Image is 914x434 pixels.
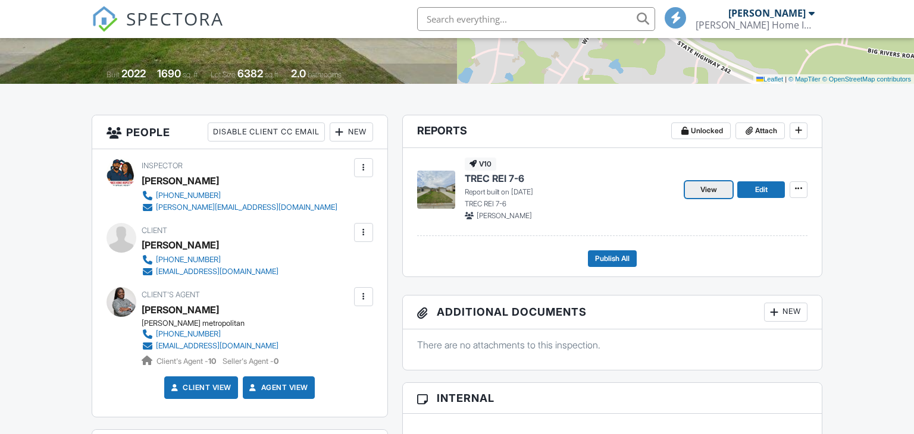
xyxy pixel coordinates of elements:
[142,161,183,170] span: Inspector
[157,67,181,80] div: 1690
[417,7,655,31] input: Search everything...
[142,266,278,278] a: [EMAIL_ADDRESS][DOMAIN_NAME]
[208,357,216,366] strong: 10
[308,70,342,79] span: bathrooms
[156,203,337,212] div: [PERSON_NAME][EMAIL_ADDRESS][DOMAIN_NAME]
[156,341,278,351] div: [EMAIL_ADDRESS][DOMAIN_NAME]
[265,70,280,79] span: sq.ft.
[403,295,822,329] h3: Additional Documents
[211,70,236,79] span: Lot Size
[142,340,278,352] a: [EMAIL_ADDRESS][DOMAIN_NAME]
[92,6,118,32] img: The Best Home Inspection Software - Spectora
[92,115,387,149] h3: People
[121,67,146,80] div: 2022
[247,382,308,394] a: Agent View
[291,67,306,80] div: 2.0
[417,338,808,351] p: There are no attachments to this inspection.
[168,382,231,394] a: Client View
[785,76,787,83] span: |
[107,70,120,79] span: Built
[156,329,221,339] div: [PHONE_NUMBER]
[142,290,200,299] span: Client's Agent
[156,357,218,366] span: Client's Agent -
[403,383,822,414] h3: Internal
[696,19,815,31] div: Francis Home Inspections,PLLC TREC #24926
[223,357,278,366] span: Seller's Agent -
[728,7,806,19] div: [PERSON_NAME]
[237,67,263,80] div: 6382
[764,303,807,322] div: New
[92,16,224,41] a: SPECTORA
[208,122,325,141] div: Disable Client CC Email
[142,254,278,266] a: [PHONE_NUMBER]
[156,267,278,276] div: [EMAIL_ADDRESS][DOMAIN_NAME]
[330,122,373,141] div: New
[156,191,221,200] div: [PHONE_NUMBER]
[126,6,224,31] span: SPECTORA
[142,190,337,202] a: [PHONE_NUMBER]
[156,255,221,265] div: [PHONE_NUMBER]
[142,301,219,319] a: [PERSON_NAME]
[142,172,219,190] div: [PERSON_NAME]
[274,357,278,366] strong: 0
[822,76,911,83] a: © OpenStreetMap contributors
[756,76,783,83] a: Leaflet
[183,70,199,79] span: sq. ft.
[142,328,278,340] a: [PHONE_NUMBER]
[788,76,821,83] a: © MapTiler
[142,202,337,213] a: [PERSON_NAME][EMAIL_ADDRESS][DOMAIN_NAME]
[142,226,167,235] span: Client
[142,236,219,254] div: [PERSON_NAME]
[142,319,288,328] div: [PERSON_NAME] metropolitan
